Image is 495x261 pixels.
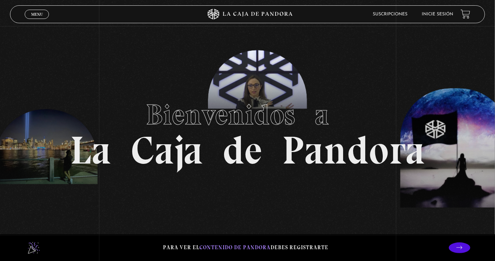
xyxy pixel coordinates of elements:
a: Suscripciones [373,12,408,16]
span: Bienvenidos a [146,97,349,132]
span: contenido de Pandora [199,244,271,251]
a: Inicie sesión [422,12,454,16]
p: Para ver el debes registrarte [163,243,328,252]
span: Cerrar [29,18,45,23]
span: Menu [31,12,43,16]
a: View your shopping cart [461,9,470,19]
h1: La Caja de Pandora [70,91,425,170]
